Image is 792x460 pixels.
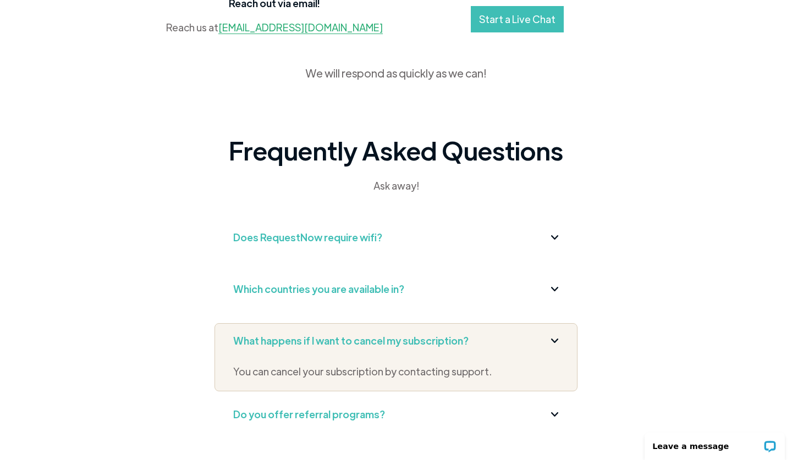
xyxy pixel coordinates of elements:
p: You can cancel your subscription by contacting support. [233,363,559,380]
a: [EMAIL_ADDRESS][DOMAIN_NAME] [218,21,383,34]
div: Which countries you are available in? [233,280,404,298]
iframe: LiveChat chat widget [637,425,792,460]
div: Do you offer referral programs? [233,406,385,423]
div: Ask away! [260,178,532,194]
div: What happens if I want to cancel my subscription? [233,332,469,350]
h2: Frequently Asked Questions [229,134,563,167]
div: Reach us at [166,19,383,36]
a: Start a Live Chat [471,6,564,32]
div: Does RequestNow require wifi? [233,229,382,246]
div: We will respond as quickly as we can! [305,65,487,81]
